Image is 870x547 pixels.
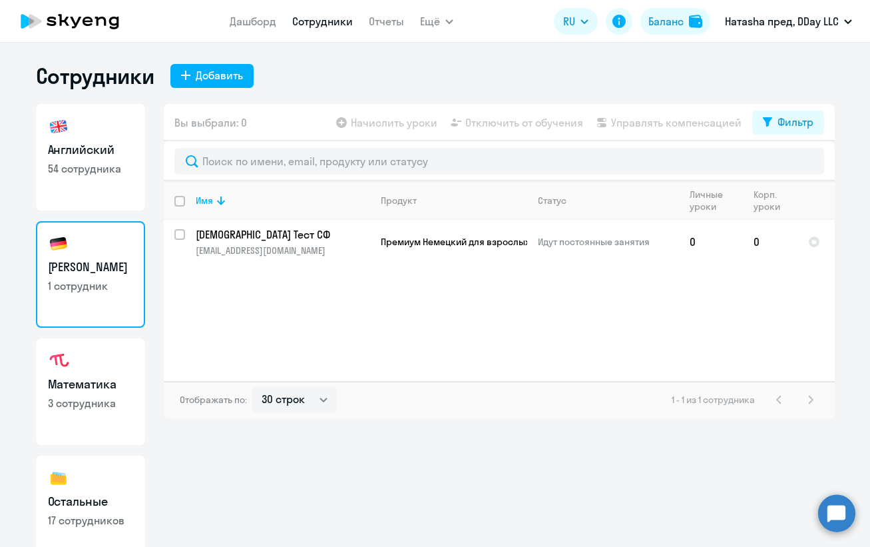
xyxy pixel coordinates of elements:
[196,195,213,207] div: Имя
[689,15,702,28] img: balance
[381,195,527,207] div: Продукт
[777,114,813,130] div: Фильтр
[538,195,566,207] div: Статус
[754,189,797,213] div: Корп. уроки
[381,236,530,248] span: Премиум Немецкий для взрослых
[420,13,440,29] span: Ещё
[563,13,575,29] span: RU
[48,493,133,510] h3: Остальные
[725,13,839,29] p: Натаsha пред, DDay LLC
[292,15,353,28] a: Сотрудники
[48,141,133,159] h3: Английский
[48,513,133,528] p: 17 сотрудников
[640,8,710,35] button: Балансbalance
[196,195,369,207] div: Имя
[690,189,742,213] div: Личные уроки
[48,468,69,489] img: others
[754,189,787,213] div: Корп. уроки
[48,233,69,255] img: german
[752,111,824,135] button: Фильтр
[718,5,859,37] button: Натаsha пред, DDay LLC
[648,13,684,29] div: Баланс
[36,104,145,211] a: Английский54 сотрудника
[196,227,369,257] a: [DEMOGRAPHIC_DATA] Тест СФ[EMAIL_ADDRESS][DOMAIN_NAME]
[36,221,145,328] a: [PERSON_NAME]1 сотрудник
[420,8,453,35] button: Ещё
[679,220,743,264] td: 0
[48,259,133,276] h3: [PERSON_NAME]
[538,236,678,248] p: Идут постоянные занятия
[48,376,133,393] h3: Математика
[170,64,254,88] button: Добавить
[48,161,133,176] p: 54 сотрудника
[196,227,369,242] p: [DEMOGRAPHIC_DATA] Тест СФ
[672,394,755,406] span: 1 - 1 из 1 сотрудника
[196,67,243,83] div: Добавить
[554,8,598,35] button: RU
[743,220,797,264] td: 0
[381,195,417,207] div: Продукт
[230,15,276,28] a: Дашборд
[369,15,404,28] a: Отчеты
[48,396,133,410] p: 3 сотрудника
[174,148,824,175] input: Поиск по имени, email, продукту или статусу
[48,116,69,137] img: english
[36,63,154,89] h1: Сотрудники
[180,394,247,406] span: Отображать по:
[48,350,69,372] img: math
[196,245,369,257] p: [EMAIL_ADDRESS][DOMAIN_NAME]
[690,189,733,213] div: Личные уроки
[538,195,678,207] div: Статус
[36,338,145,445] a: Математика3 сотрудника
[174,115,247,131] span: Вы выбрали: 0
[48,278,133,293] p: 1 сотрудник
